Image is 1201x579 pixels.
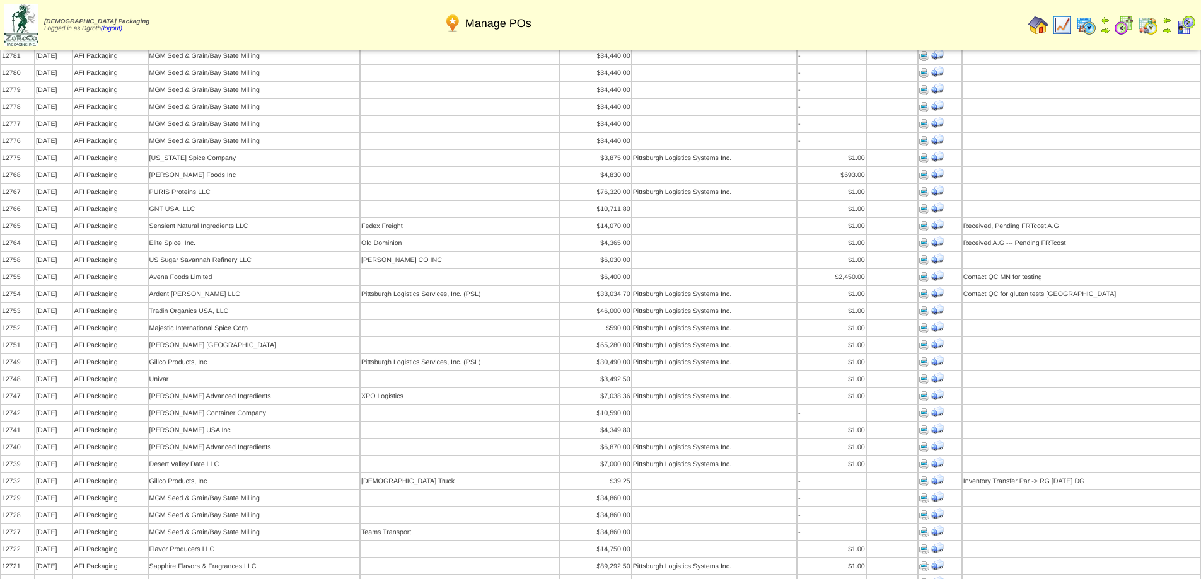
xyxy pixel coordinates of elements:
[561,69,630,77] div: $34,440.00
[931,202,944,214] img: Print Receiving Document
[35,422,72,438] td: [DATE]
[1,150,34,166] td: 12775
[931,219,944,231] img: Print Receiving Document
[1,354,34,370] td: 12749
[149,541,359,557] td: Flavor Producers LLC
[465,17,531,30] span: Manage POs
[798,490,866,506] td: -
[798,133,866,149] td: -
[798,473,866,489] td: -
[798,239,865,247] div: $1.00
[919,221,929,231] img: Print
[1,439,34,455] td: 12740
[931,389,944,401] img: Print Receiving Document
[798,222,865,230] div: $1.00
[1,456,34,472] td: 12739
[361,286,559,302] td: Pittsburgh Logistics Services, Inc. (PSL)
[35,48,72,64] td: [DATE]
[73,82,147,98] td: AFI Packaging
[73,320,147,336] td: AFI Packaging
[1,184,34,200] td: 12767
[73,65,147,81] td: AFI Packaging
[561,103,630,111] div: $34,440.00
[919,408,929,418] img: Print
[1176,15,1196,35] img: calendarcustomer.gif
[798,256,865,264] div: $1.00
[35,490,72,506] td: [DATE]
[561,256,630,264] div: $6,030.00
[1114,15,1134,35] img: calendarblend.gif
[35,354,72,370] td: [DATE]
[931,185,944,197] img: Print Receiving Document
[1052,15,1072,35] img: line_graph.gif
[73,456,147,472] td: AFI Packaging
[931,440,944,452] img: Print Receiving Document
[561,546,630,553] div: $14,750.00
[35,65,72,81] td: [DATE]
[1,167,34,183] td: 12768
[149,371,359,387] td: Univar
[798,205,865,213] div: $1.00
[919,340,929,350] img: Print
[931,338,944,350] img: Print Receiving Document
[73,473,147,489] td: AFI Packaging
[73,235,147,251] td: AFI Packaging
[931,406,944,418] img: Print Receiving Document
[561,393,630,400] div: $7,038.36
[931,372,944,384] img: Print Receiving Document
[1,99,34,115] td: 12778
[561,205,630,213] div: $10,711.80
[149,218,359,234] td: Sensient Natural Ingredients LLC
[35,167,72,183] td: [DATE]
[963,218,1200,234] td: Received, Pending FRTcost A.G
[798,405,866,421] td: -
[798,358,865,366] div: $1.00
[73,99,147,115] td: AFI Packaging
[101,25,122,32] a: (logout)
[149,133,359,149] td: MGM Seed & Grain/Bay State Milling
[561,375,630,383] div: $3,492.50
[919,153,929,163] img: Print
[632,150,796,166] td: Pittsburgh Logistics Systems Inc.
[73,371,147,387] td: AFI Packaging
[149,456,359,472] td: Desert Valley Date LLC
[35,184,72,200] td: [DATE]
[798,154,865,162] div: $1.00
[931,134,944,146] img: Print Receiving Document
[919,544,929,554] img: Print
[632,388,796,404] td: Pittsburgh Logistics Systems Inc.
[35,218,72,234] td: [DATE]
[44,18,149,32] span: Logged in as Dgroth
[632,439,796,455] td: Pittsburgh Logistics Systems Inc.
[73,337,147,353] td: AFI Packaging
[632,303,796,319] td: Pittsburgh Logistics Systems Inc.
[561,171,630,179] div: $4,830.00
[149,201,359,217] td: GNT USA, LLC
[1076,15,1096,35] img: calendarprod.gif
[1,371,34,387] td: 12748
[561,410,630,417] div: $10,590.00
[919,374,929,384] img: Print
[931,253,944,265] img: Print Receiving Document
[35,388,72,404] td: [DATE]
[35,303,72,319] td: [DATE]
[919,510,929,520] img: Print
[73,507,147,523] td: AFI Packaging
[361,235,559,251] td: Old Dominion
[919,102,929,112] img: Print
[361,218,559,234] td: Fedex Freight
[561,324,630,332] div: $590.00
[35,541,72,557] td: [DATE]
[798,188,865,196] div: $1.00
[73,303,147,319] td: AFI Packaging
[561,239,630,247] div: $4,365.00
[149,235,359,251] td: Elite Spice, Inc.
[561,222,630,230] div: $14,070.00
[963,235,1200,251] td: Received A.G --- Pending FRTcost
[4,4,38,46] img: zoroco-logo-small.webp
[35,320,72,336] td: [DATE]
[931,525,944,537] img: Print Receiving Document
[35,133,72,149] td: [DATE]
[1,201,34,217] td: 12766
[73,150,147,166] td: AFI Packaging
